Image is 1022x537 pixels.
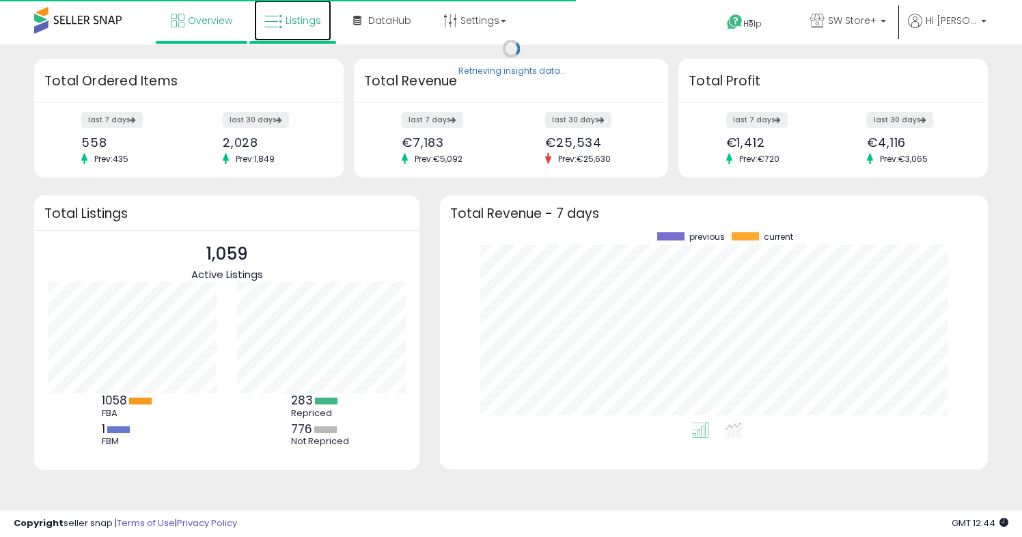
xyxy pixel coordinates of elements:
a: Hi [PERSON_NAME] [908,14,986,44]
h3: Total Ordered Items [44,72,333,91]
div: Repriced [291,408,353,419]
div: seller snap | | [14,517,237,530]
div: €7,183 [402,135,501,150]
a: Terms of Use [117,517,175,529]
span: current [764,232,793,242]
div: 2,028 [223,135,320,150]
span: Prev: €25,630 [551,153,618,165]
a: Help [716,3,788,44]
div: €4,116 [867,135,964,150]
span: Prev: 1,849 [229,153,281,165]
h3: Total Revenue - 7 days [450,208,978,219]
div: €1,412 [726,135,823,150]
span: Listings [286,14,321,27]
p: 1,059 [191,241,263,267]
label: last 30 days [545,112,611,128]
span: DataHub [368,14,411,27]
div: Retrieving insights data.. [458,66,564,78]
b: 1 [102,421,105,437]
label: last 30 days [867,112,933,128]
span: Hi [PERSON_NAME] [926,14,977,27]
b: 283 [291,392,313,409]
h3: Total Revenue [364,72,658,91]
div: FBA [102,408,163,419]
span: Overview [188,14,232,27]
label: last 7 days [402,112,463,128]
span: Prev: €5,092 [408,153,469,165]
strong: Copyright [14,517,64,529]
span: Prev: 435 [87,153,135,165]
span: SW Store+ [828,14,876,27]
div: Not Repriced [291,436,353,447]
span: Active Listings [191,267,263,281]
div: 558 [81,135,178,150]
label: last 30 days [223,112,289,128]
div: €25,534 [545,135,644,150]
b: 1058 [102,392,127,409]
span: previous [689,232,725,242]
h3: Total Listings [44,208,409,219]
span: Help [743,18,762,29]
h3: Total Profit [689,72,978,91]
span: Prev: €720 [732,153,786,165]
span: 2025-09-15 12:44 GMT [952,517,1008,529]
div: FBM [102,436,163,447]
span: Prev: €3,065 [873,153,935,165]
label: last 7 days [726,112,788,128]
a: Privacy Policy [177,517,237,529]
b: 776 [291,421,312,437]
i: Get Help [726,14,743,31]
label: last 7 days [81,112,143,128]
